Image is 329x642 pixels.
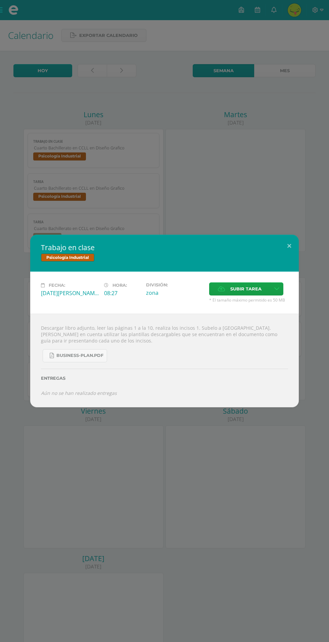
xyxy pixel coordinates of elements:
[146,282,204,287] label: División:
[41,376,288,381] label: Entregas
[209,297,288,303] span: * El tamaño máximo permitido es 50 MB
[41,254,94,262] span: Psicología Industrial
[43,349,107,362] a: business-plan.pdf
[41,289,99,297] div: [DATE][PERSON_NAME]
[41,390,117,396] i: Aún no se han realizado entregas
[41,243,288,252] h2: Trabajo en clase
[230,283,262,295] span: Subir tarea
[104,289,141,297] div: 08:27
[49,283,65,288] span: Fecha:
[112,283,127,288] span: Hora:
[56,353,103,358] span: business-plan.pdf
[146,289,204,296] div: zona
[30,314,299,407] div: Descargar libro adjunto, leer las páginas 1 a la 10, realiza los incisos 1. Subelo a [GEOGRAPHIC_...
[280,235,299,258] button: Close (Esc)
